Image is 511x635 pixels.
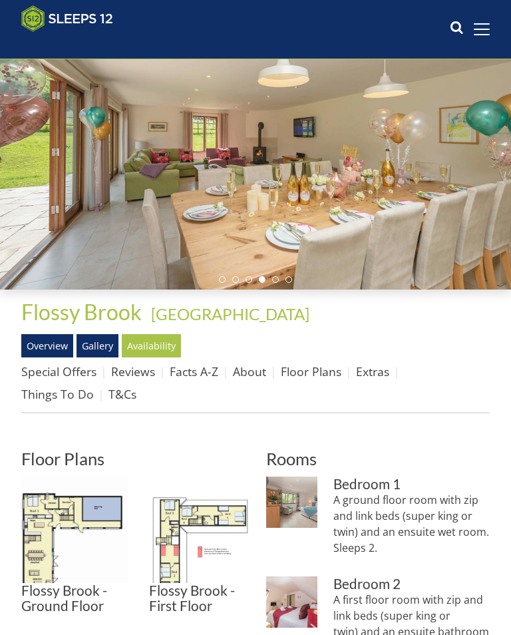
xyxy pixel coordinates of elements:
[21,477,128,583] img: Flossy Brook - Ground Floor
[21,299,146,325] a: Flossy Brook
[233,363,266,379] a: About
[108,386,136,402] a: T&Cs
[122,334,181,357] a: Availability
[111,363,155,379] a: Reviews
[149,583,255,614] h3: Flossy Brook - First Floor
[333,492,490,556] p: A ground floor room with zip and link beds (super king or twin) and an ensuite wet room. Sleeps 2.
[21,363,96,379] a: Special Offers
[266,449,490,468] h2: Rooms
[21,386,94,402] a: Things To Do
[151,304,309,323] a: [GEOGRAPHIC_DATA]
[21,299,142,325] span: Flossy Brook
[146,304,309,323] span: -
[15,40,154,51] iframe: Customer reviews powered by Trustpilot
[149,477,255,583] img: Flossy Brook - First Floor
[356,363,389,379] a: Extras
[266,477,317,528] img: Bedroom 1
[333,477,490,492] h3: Bedroom 1
[21,583,128,614] h3: Flossy Brook - Ground Floor
[281,363,341,379] a: Floor Plans
[266,576,317,628] img: Bedroom 2
[21,5,113,32] img: Sleeps 12
[170,363,218,379] a: Facts A-Z
[21,449,245,468] h2: Floor Plans
[333,576,490,592] h3: Bedroom 2
[77,334,118,357] a: Gallery
[21,334,73,357] a: Overview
